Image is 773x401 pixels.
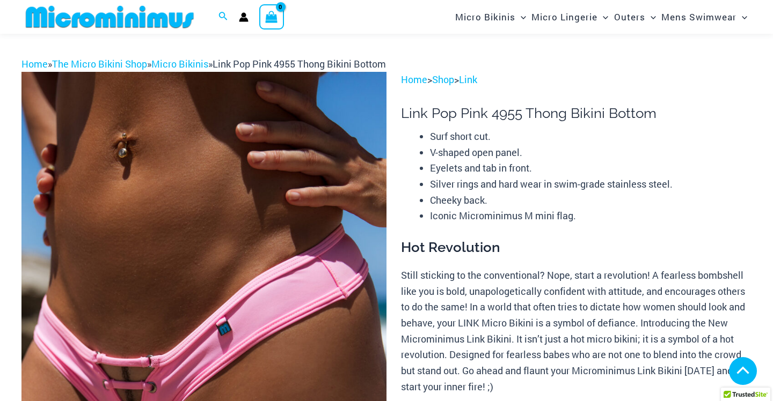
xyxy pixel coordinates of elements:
[401,72,752,88] p: > >
[529,3,611,31] a: Micro LingerieMenu ToggleMenu Toggle
[453,3,529,31] a: Micro BikinisMenu ToggleMenu Toggle
[21,57,48,70] a: Home
[531,3,597,31] span: Micro Lingerie
[218,10,228,24] a: Search icon link
[614,3,645,31] span: Outers
[401,105,752,122] h1: Link Pop Pink 4955 Thong Bikini Bottom
[736,3,747,31] span: Menu Toggle
[401,73,427,86] a: Home
[259,4,284,29] a: View Shopping Cart, empty
[239,12,249,22] a: Account icon link
[21,57,386,70] span: » » »
[401,268,752,395] p: Still sticking to the conventional? Nope, start a revolution! A fearless bombshell like you is bo...
[455,3,515,31] span: Micro Bikinis
[430,176,752,192] li: Silver rings and hard wear in swim-grade stainless steel.
[401,239,752,257] h3: Hot Revolution
[52,57,147,70] a: The Micro Bikini Shop
[430,129,752,145] li: Surf short cut.
[213,57,386,70] span: Link Pop Pink 4955 Thong Bikini Bottom
[611,3,659,31] a: OutersMenu ToggleMenu Toggle
[515,3,526,31] span: Menu Toggle
[430,160,752,176] li: Eyelets and tab in front.
[151,57,208,70] a: Micro Bikinis
[430,208,752,224] li: Iconic Microminimus M mini flag.
[430,145,752,161] li: V-shaped open panel.
[21,5,198,29] img: MM SHOP LOGO FLAT
[432,73,454,86] a: Shop
[659,3,750,31] a: Mens SwimwearMenu ToggleMenu Toggle
[661,3,736,31] span: Mens Swimwear
[430,192,752,209] li: Cheeky back.
[645,3,656,31] span: Menu Toggle
[597,3,608,31] span: Menu Toggle
[451,2,752,32] nav: Site Navigation
[459,73,477,86] a: Link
